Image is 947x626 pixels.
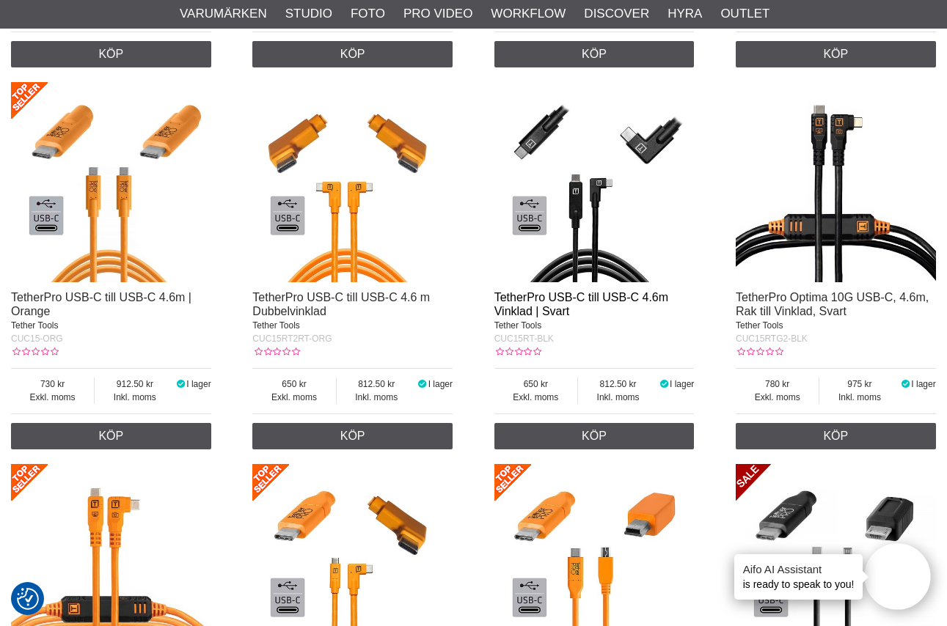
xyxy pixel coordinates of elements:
a: TetherPro Optima 10G USB-C, 4.6m, Rak till Vinklad, Svart [736,291,929,317]
span: Inkl. moms [337,391,417,404]
span: Tether Tools [494,320,541,331]
span: Tether Tools [11,320,58,331]
span: I lager [428,379,453,389]
span: Exkl. moms [736,391,819,404]
a: Pro Video [403,4,472,23]
span: Exkl. moms [252,391,335,404]
span: 812.50 [578,378,658,391]
span: 730 [11,378,94,391]
span: Exkl. moms [494,391,577,404]
span: Inkl. moms [95,391,175,404]
span: CUC15-ORG [11,334,63,344]
a: Workflow [491,4,566,23]
span: 975 [819,378,899,391]
img: Revisit consent button [17,588,39,610]
span: 812.50 [337,378,417,391]
div: Kundbetyg: 0 [494,345,541,358]
span: I lager [186,379,211,389]
span: Exkl. moms [11,391,94,404]
span: 912.50 [95,378,175,391]
img: TetherPro USB-C till USB-C 4.6 m Dubbelvinklad [252,82,453,282]
a: Köp [11,423,211,449]
img: TetherPro USB-C till USB-C 4.6m | Orange [11,82,211,282]
div: Kundbetyg: 0 [11,345,58,358]
a: Köp [252,423,453,449]
span: Inkl. moms [819,391,899,404]
i: I lager [417,379,428,389]
i: I lager [900,379,912,389]
a: TetherPro USB-C till USB-C 4.6m Vinklad | Svart [494,291,668,317]
a: Köp [494,41,695,67]
span: 780 [736,378,819,391]
a: Discover [584,4,649,23]
img: TetherPro Optima 10G USB-C, 4.6m, Rak till Vinklad, Svart [736,82,936,282]
a: Outlet [720,4,769,23]
span: Tether Tools [736,320,783,331]
i: I lager [175,379,187,389]
div: Kundbetyg: 0 [736,345,783,358]
button: Samtyckesinställningar [17,586,39,612]
a: Varumärken [180,4,267,23]
a: TetherPro USB-C till USB-C 4.6m | Orange [11,291,191,317]
a: Köp [736,423,936,449]
a: TetherPro USB-C till USB-C 4.6 m Dubbelvinklad [252,291,430,317]
span: I lager [911,379,935,389]
div: Kundbetyg: 0 [252,345,299,358]
span: 650 [252,378,335,391]
a: Köp [252,41,453,67]
span: CUC15RT2RT-ORG [252,334,332,344]
a: Studio [285,4,332,23]
span: Inkl. moms [578,391,658,404]
a: Hyra [668,4,702,23]
a: Foto [351,4,385,23]
a: Köp [736,41,936,67]
h4: Aifo AI Assistant [743,561,855,577]
span: Tether Tools [252,320,299,331]
span: 650 [494,378,577,391]
span: CUC15RT-BLK [494,334,554,344]
img: TetherPro USB-C till USB-C 4.6m Vinklad | Svart [494,82,695,282]
span: I lager [670,379,694,389]
a: Köp [11,41,211,67]
span: CUC15RTG2-BLK [736,334,808,344]
a: Köp [494,423,695,449]
i: I lager [658,379,670,389]
div: is ready to speak to you! [734,554,863,600]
